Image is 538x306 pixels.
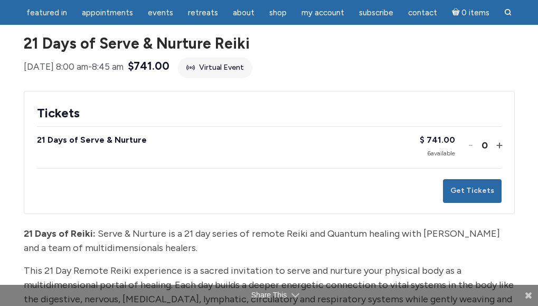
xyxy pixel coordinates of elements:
span: 0 items [461,9,489,17]
a: Cart0 items [446,2,496,23]
span: Contact [408,8,437,17]
button: + [495,137,502,152]
div: 21 Days of Serve & Nurture [37,133,420,147]
h1: 21 Days of Serve & Nurture Reiki [24,36,515,51]
a: Contact [402,3,443,23]
span: $741.00 [128,57,169,75]
span: $ [420,135,424,145]
span: 8:45 am [92,61,124,72]
span: [DATE] 8:00 am [24,61,88,72]
span: Appointments [82,8,133,17]
div: Virtual Event [178,58,252,78]
a: Appointments [75,3,139,23]
span: Subscribe [359,8,393,17]
p: Serve & Nurture is a 21 day series of remote Reiki and Quantum healing with [PERSON_NAME] and a t... [24,227,515,255]
span: 741.00 [427,135,455,145]
a: Subscribe [353,3,400,23]
a: About [226,3,261,23]
span: featured in [26,8,67,17]
button: - [468,137,474,152]
a: Shop [263,3,293,23]
a: featured in [20,3,73,23]
div: available [420,149,455,158]
span: Events [148,8,173,17]
a: Retreats [182,3,224,23]
span: Shop [269,8,287,17]
strong: 21 Days of Reiki: [24,228,96,239]
button: Get Tickets [443,179,502,203]
i: Cart [452,8,462,17]
span: Retreats [188,8,218,17]
a: Events [141,3,180,23]
a: My Account [295,3,351,23]
span: My Account [301,8,344,17]
div: - [24,59,124,75]
span: 6 [427,150,431,157]
span: About [233,8,254,17]
h2: Tickets [37,104,502,122]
